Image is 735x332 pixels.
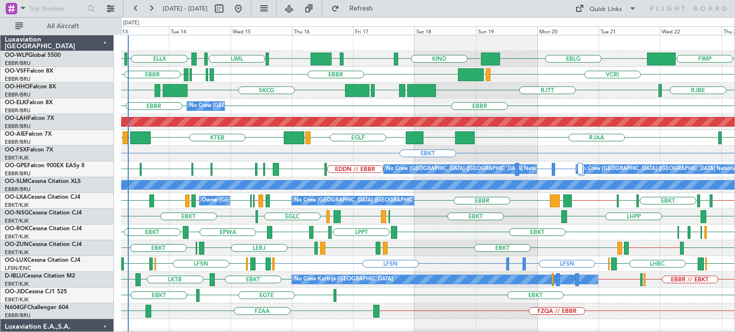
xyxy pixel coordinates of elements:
button: Quick Links [570,1,641,16]
a: EBBR/BRU [5,91,31,98]
div: Owner [GEOGRAPHIC_DATA]-[GEOGRAPHIC_DATA] [202,193,331,208]
div: No Crew Kortrijk-[GEOGRAPHIC_DATA] [294,272,393,287]
span: OO-ZUN [5,242,29,247]
span: OO-LUX [5,257,27,263]
button: All Aircraft [11,19,104,34]
a: OO-JIDCessna CJ1 525 [5,289,67,295]
div: No Crew [GEOGRAPHIC_DATA] ([GEOGRAPHIC_DATA] National) [189,99,350,113]
a: EBBR/BRU [5,186,31,193]
a: OO-FSXFalcon 7X [5,147,53,153]
a: EBKT/KJK [5,296,29,303]
span: OO-LXA [5,194,27,200]
a: EBBR/BRU [5,75,31,83]
a: OO-LXACessna Citation CJ4 [5,194,80,200]
div: Sun 19 [476,26,537,35]
a: EBBR/BRU [5,123,31,130]
input: Trip Number [29,1,84,16]
a: OO-SLMCessna Citation XLS [5,179,81,184]
a: EBKT/KJK [5,233,29,240]
span: OO-LAH [5,116,28,121]
a: OO-GPEFalcon 900EX EASy II [5,163,84,169]
a: EBKT/KJK [5,217,29,225]
a: D-IBLUCessna Citation M2 [5,273,75,279]
span: OO-GPE [5,163,27,169]
span: Refresh [341,5,381,12]
a: OO-AIEFalcon 7X [5,131,52,137]
div: Quick Links [590,5,622,14]
a: OO-LUXCessna Citation CJ4 [5,257,80,263]
a: OO-ELKFalcon 8X [5,100,53,106]
button: Refresh [327,1,384,16]
span: OO-FSX [5,147,27,153]
div: [DATE] [123,19,139,27]
div: Mon 20 [537,26,599,35]
div: No Crew [GEOGRAPHIC_DATA] ([GEOGRAPHIC_DATA] National) [294,193,455,208]
span: OO-VSF [5,68,27,74]
a: EBBR/BRU [5,139,31,146]
a: EBBR/BRU [5,107,31,114]
span: OO-SLM [5,179,28,184]
a: EBBR/BRU [5,170,31,177]
div: Sat 18 [414,26,476,35]
div: Wed 15 [231,26,292,35]
a: OO-WLPGlobal 5500 [5,53,61,58]
a: OO-LAHFalcon 7X [5,116,54,121]
span: OO-ELK [5,100,26,106]
a: LFSN/ENC [5,265,31,272]
a: OO-HHOFalcon 8X [5,84,56,90]
div: Fri 17 [353,26,414,35]
a: OO-NSGCessna Citation CJ4 [5,210,82,216]
span: D-IBLU [5,273,23,279]
div: Wed 22 [660,26,721,35]
span: OO-HHO [5,84,30,90]
span: N604GF [5,305,27,311]
a: OO-ROKCessna Citation CJ4 [5,226,82,232]
a: EBBR/BRU [5,60,31,67]
div: Mon 13 [108,26,169,35]
a: OO-VSFFalcon 8X [5,68,53,74]
span: OO-ROK [5,226,29,232]
span: All Aircraft [25,23,101,30]
span: [DATE] - [DATE] [163,4,208,13]
a: EBKT/KJK [5,249,29,256]
a: EBBR/BRU [5,312,31,319]
a: EBKT/KJK [5,202,29,209]
div: Tue 21 [599,26,660,35]
span: OO-WLP [5,53,28,58]
span: OO-AIE [5,131,25,137]
a: N604GFChallenger 604 [5,305,68,311]
div: Thu 16 [292,26,353,35]
a: EBKT/KJK [5,154,29,161]
a: OO-ZUNCessna Citation CJ4 [5,242,82,247]
div: Tue 14 [169,26,230,35]
span: OO-NSG [5,210,29,216]
a: EBKT/KJK [5,280,29,288]
div: No Crew [GEOGRAPHIC_DATA] ([GEOGRAPHIC_DATA] National) [386,162,546,176]
span: OO-JID [5,289,25,295]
